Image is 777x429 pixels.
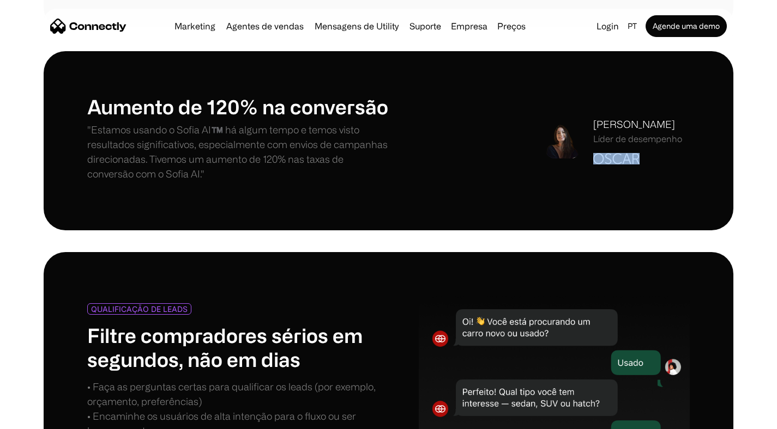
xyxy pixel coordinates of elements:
[87,95,389,118] h1: Aumento de 120% na conversão
[623,19,643,34] div: pt
[22,410,65,425] ul: Language list
[91,305,188,313] div: QUALIFICAÇÃO DE LEADS
[593,134,682,144] div: Líder de desempenho
[448,19,491,34] div: Empresa
[50,18,127,34] a: home
[493,22,530,30] a: Preços
[87,122,389,181] p: "Estamos usando o Sofia AI™️ há algum tempo e temos visto resultados significativos, especialment...
[405,22,445,30] a: Suporte
[593,117,682,132] div: [PERSON_NAME]
[222,22,308,30] a: Agentes de vendas
[87,323,389,370] h1: Filtre compradores sérios em segundos, não em dias
[646,15,727,37] a: Agende uma demo
[451,19,487,34] div: Empresa
[310,22,403,30] a: Mensagens de Utility
[170,22,220,30] a: Marketing
[11,409,65,425] aside: Language selected: Português (Brasil)
[628,19,637,34] div: pt
[592,19,623,34] a: Login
